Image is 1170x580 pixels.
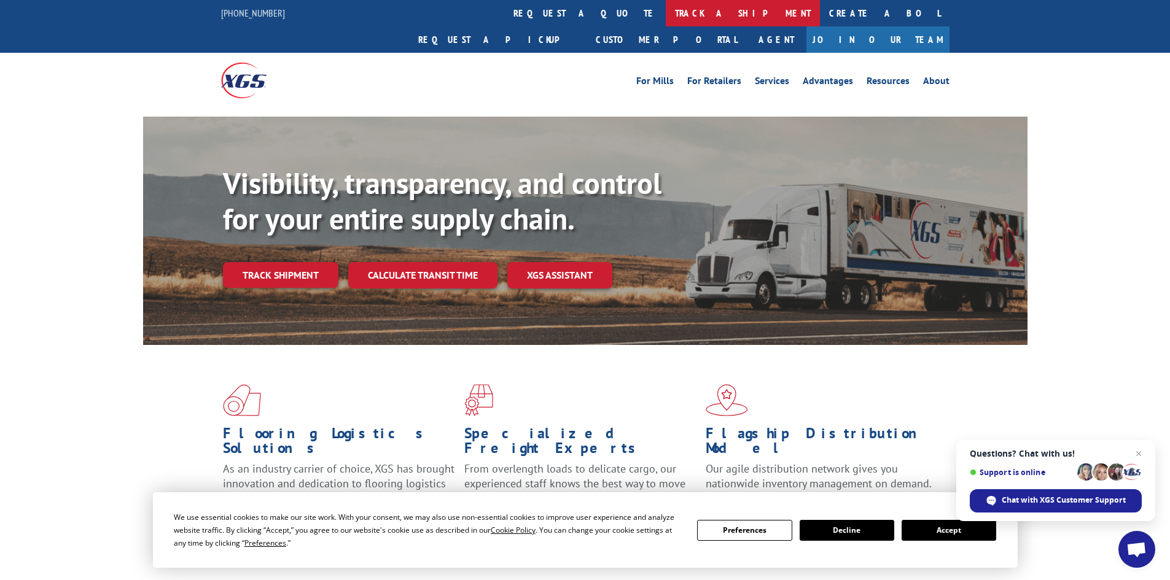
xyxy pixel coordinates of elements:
[636,76,674,90] a: For Mills
[970,489,1142,512] div: Chat with XGS Customer Support
[491,525,536,535] span: Cookie Policy
[706,462,932,490] span: Our agile distribution network gives you nationwide inventory management on demand.
[464,462,696,516] p: From overlength loads to delicate cargo, our experienced staff knows the best way to move your fr...
[902,520,996,541] button: Accept
[697,520,792,541] button: Preferences
[348,262,497,288] a: Calculate transit time
[706,426,938,462] h1: Flagship Distribution Model
[174,511,682,549] div: We use essential cookies to make our site work. With your consent, we may also use non-essential ...
[244,538,286,548] span: Preferences
[507,262,612,288] a: XGS ASSISTANT
[153,492,1018,568] div: Cookie Consent Prompt
[1002,495,1126,506] span: Chat with XGS Customer Support
[1131,446,1146,461] span: Close chat
[223,164,661,238] b: Visibility, transparency, and control for your entire supply chain.
[409,26,587,53] a: Request a pickup
[587,26,746,53] a: Customer Portal
[806,26,950,53] a: Join Our Team
[464,426,696,462] h1: Specialized Freight Experts
[923,76,950,90] a: About
[464,384,493,416] img: xgs-icon-focused-on-flooring-red
[223,384,261,416] img: xgs-icon-total-supply-chain-intelligence-red
[746,26,806,53] a: Agent
[223,262,338,288] a: Track shipment
[223,462,454,505] span: As an industry carrier of choice, XGS has brought innovation and dedication to flooring logistics...
[706,384,748,416] img: xgs-icon-flagship-distribution-model-red
[223,426,455,462] h1: Flooring Logistics Solutions
[970,449,1142,458] span: Questions? Chat with us!
[803,76,853,90] a: Advantages
[867,76,910,90] a: Resources
[687,76,741,90] a: For Retailers
[970,468,1073,477] span: Support is online
[755,76,789,90] a: Services
[1118,531,1155,568] div: Open chat
[221,7,285,19] a: [PHONE_NUMBER]
[800,520,894,541] button: Decline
